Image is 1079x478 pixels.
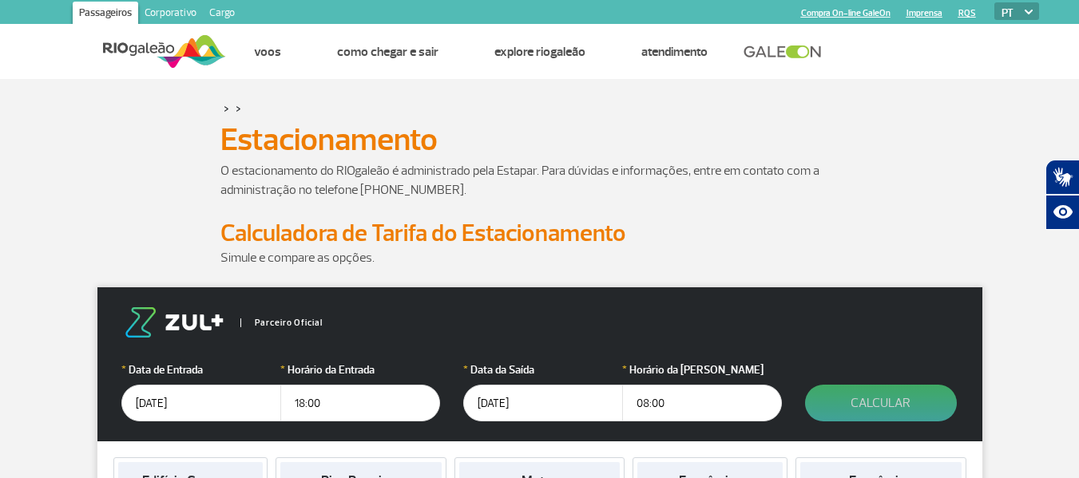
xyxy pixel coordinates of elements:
[220,126,859,153] h1: Estacionamento
[641,44,708,60] a: Atendimento
[280,385,440,421] input: hh:mm
[280,361,440,378] label: Horário da Entrada
[463,361,623,378] label: Data da Saída
[463,385,623,421] input: dd/mm/aaaa
[1045,160,1079,195] button: Abrir tradutor de língua de sinais.
[622,385,782,421] input: hh:mm
[138,2,203,27] a: Corporativo
[121,385,281,421] input: dd/mm/aaaa
[121,361,281,378] label: Data de Entrada
[1045,195,1079,230] button: Abrir recursos assistivos.
[236,99,241,117] a: >
[801,8,891,18] a: Compra On-line GaleOn
[1045,160,1079,230] div: Plugin de acessibilidade da Hand Talk.
[240,318,323,327] span: Parceiro Oficial
[906,8,942,18] a: Imprensa
[622,361,782,378] label: Horário da [PERSON_NAME]
[494,44,585,60] a: Explore RIOgaleão
[220,161,859,199] p: O estacionamento do RIOgaleão é administrado pela Estapar. Para dúvidas e informações, entre em c...
[220,219,859,248] h2: Calculadora de Tarifa do Estacionamento
[73,2,138,27] a: Passageiros
[224,99,229,117] a: >
[805,385,957,421] button: Calcular
[203,2,241,27] a: Cargo
[254,44,281,60] a: Voos
[337,44,438,60] a: Como chegar e sair
[220,248,859,267] p: Simule e compare as opções.
[958,8,976,18] a: RQS
[121,307,227,338] img: logo-zul.png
